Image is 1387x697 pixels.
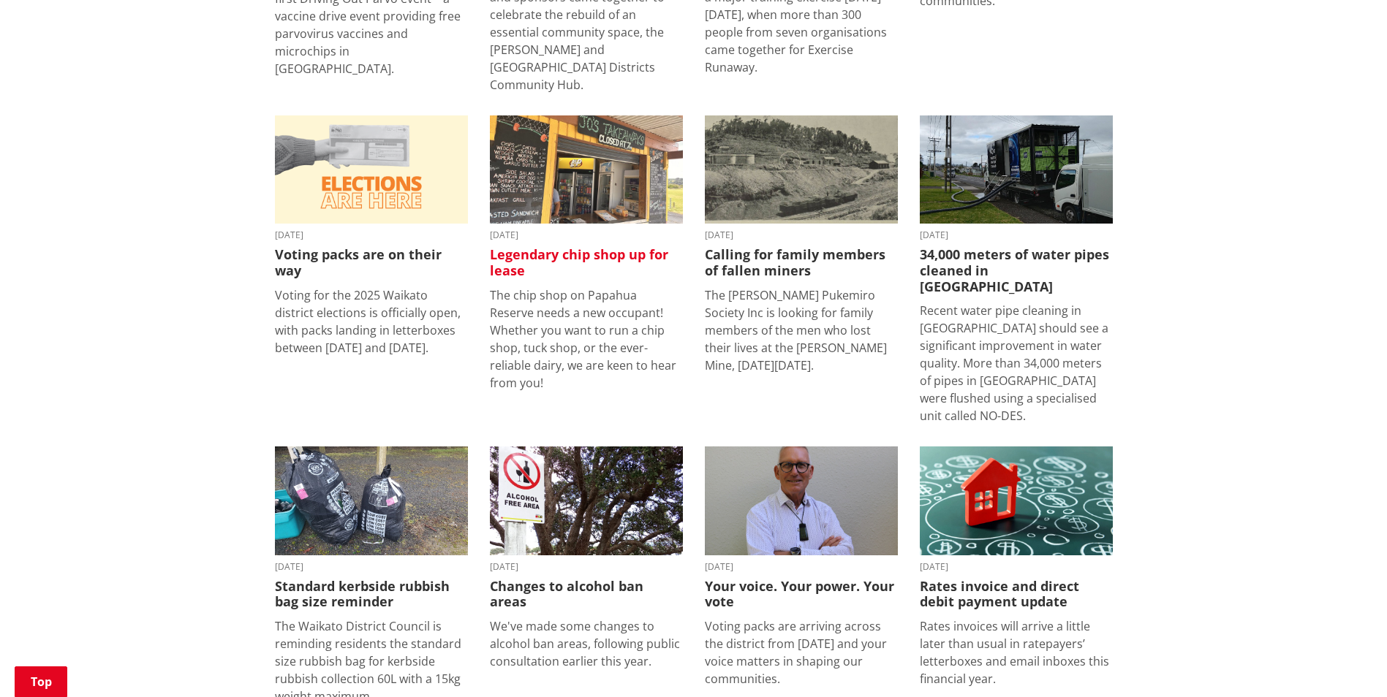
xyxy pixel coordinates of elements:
h3: 34,000 meters of water pipes cleaned in [GEOGRAPHIC_DATA] [920,247,1113,294]
img: Craig Hobbs [705,446,898,555]
time: [DATE] [275,563,468,571]
img: 20250825_074435 [275,446,468,555]
h3: Changes to alcohol ban areas [490,579,683,610]
time: [DATE] [920,563,1113,571]
time: [DATE] [275,231,468,240]
a: [DATE] Rates invoice and direct debit payment update Rates invoices will arrive a little later th... [920,446,1113,688]
h3: Voting packs are on their way [275,247,468,278]
a: [DATE] Changes to alcohol ban areas We've made some changes to alcohol ban areas, following publi... [490,446,683,670]
a: Top [15,666,67,697]
img: rates image [920,446,1113,555]
a: [DATE] Your voice. Your power. Your vote Voting packs are arriving across the district from [DATE... [705,446,898,688]
a: [DATE] 34,000 meters of water pipes cleaned in [GEOGRAPHIC_DATA] Recent water pipe cleaning in [G... [920,115,1113,424]
p: Voting packs are arriving across the district from [DATE] and your voice matters in shaping our c... [705,617,898,688]
img: Elections are here [275,115,468,224]
h3: Standard kerbside rubbish bag size reminder [275,579,468,610]
p: Rates invoices will arrive a little later than usual in ratepayers’ letterboxes and email inboxes... [920,617,1113,688]
time: [DATE] [705,231,898,240]
p: The [PERSON_NAME] Pukemiro Society Inc is looking for family members of the men who lost their li... [705,286,898,374]
img: NO-DES unit flushing water pipes in Huntly [920,115,1113,224]
time: [DATE] [490,563,683,571]
img: Glen Afton Mine 1939 [705,115,898,224]
h3: Your voice. Your power. Your vote [705,579,898,610]
a: A black-and-white historic photograph shows a hillside with trees, small buildings, and cylindric... [705,115,898,374]
p: We've made some changes to alcohol ban areas, following public consultation earlier this year. [490,617,683,670]
h3: Rates invoice and direct debit payment update [920,579,1113,610]
p: Recent water pipe cleaning in [GEOGRAPHIC_DATA] should see a significant improvement in water qua... [920,302,1113,424]
h3: Legendary chip shop up for lease [490,247,683,278]
img: Alcohol Control Bylaw adopted - August 2025 (2) [490,446,683,555]
iframe: Messenger Launcher [1320,636,1372,688]
img: Jo's takeaways, Papahua Reserve, Raglan [490,115,683,224]
time: [DATE] [920,231,1113,240]
a: [DATE] Voting packs are on their way Voting for the 2025 Waikato district elections is officially... [275,115,468,357]
p: Voting for the 2025 Waikato district elections is officially open, with packs landing in letterbo... [275,286,468,357]
a: Outdoor takeaway stand with chalkboard menus listing various foods, like burgers and chips. A fri... [490,115,683,392]
time: [DATE] [490,231,683,240]
h3: Calling for family members of fallen miners [705,247,898,278]
p: The chip shop on Papahua Reserve needs a new occupant! Whether you want to run a chip shop, tuck ... [490,286,683,392]
time: [DATE] [705,563,898,571]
